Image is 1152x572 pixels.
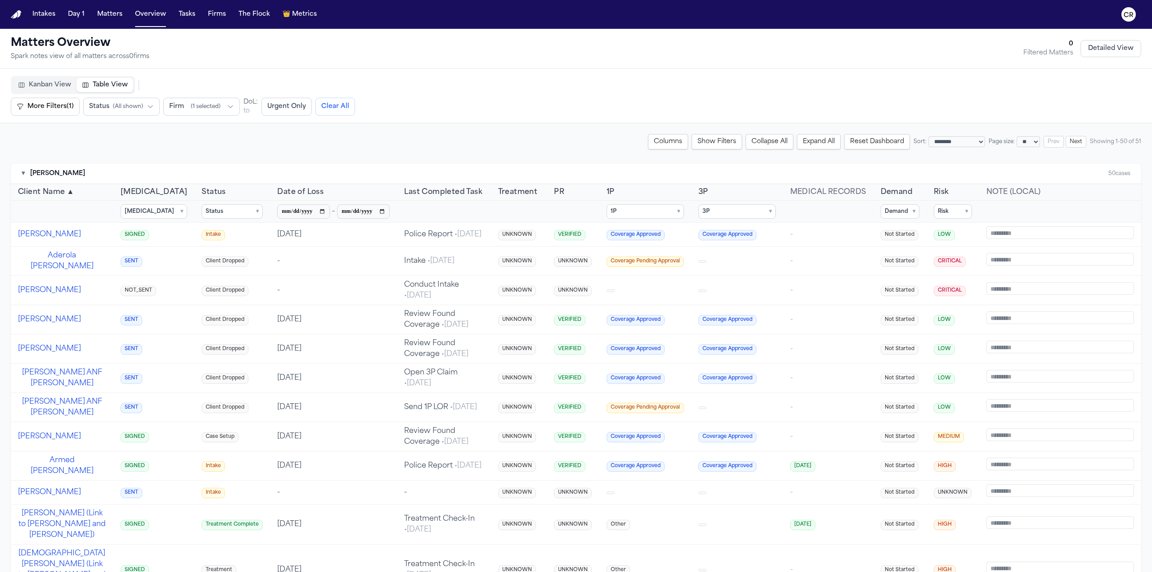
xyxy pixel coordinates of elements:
[1044,136,1064,148] button: Prev
[498,488,536,498] span: UNKNOWN
[554,374,585,384] span: VERIFIED
[913,208,915,215] span: ▾
[790,231,793,238] span: -
[18,187,65,198] span: Client Name
[934,187,949,198] button: Risk
[279,6,320,23] a: crownMetrics
[453,462,481,469] span: • [DATE]
[121,403,142,413] span: SENT
[881,204,919,219] summary: Demand ▾
[989,138,1015,145] span: Page size:
[607,204,684,219] summary: 1P ▾
[270,451,397,481] td: [DATE]
[881,344,918,355] span: Not Started
[797,134,841,149] button: Expand All
[94,6,126,23] button: Matters
[11,98,80,116] button: More Filters(1)
[202,374,248,384] span: Client Dropped
[235,6,274,23] button: The Flock
[1017,136,1040,147] select: Page size
[1090,138,1141,145] span: Showing 1-50 of 51
[934,230,955,240] span: LOW
[698,187,708,198] button: 3P
[790,316,793,323] span: -
[881,461,918,472] span: Not Started
[202,204,263,219] summary: Status ▾
[881,187,913,198] span: Demand
[404,462,481,469] span: Police Report
[1023,49,1073,58] div: Filtered Matters
[202,488,225,498] span: Intake
[607,187,615,198] button: 1P
[270,393,397,422] td: [DATE]
[404,526,431,533] span: • [DATE]
[191,103,220,110] span: ( 1 selected )
[692,134,742,149] button: Show Filters
[202,344,248,355] span: Client Dropped
[1066,136,1086,148] button: Next
[404,187,482,198] button: Last Completed Task
[881,230,918,240] span: Not Started
[18,314,81,325] button: [PERSON_NAME]
[554,403,585,413] span: VERIFIED
[934,286,966,296] span: CRITICAL
[18,431,81,442] button: [PERSON_NAME]
[64,6,88,23] a: Day 1
[934,344,955,355] span: LOW
[11,10,22,19] img: Finch Logo
[18,367,106,389] button: [PERSON_NAME] ANF [PERSON_NAME]
[790,257,793,265] span: -
[934,520,956,530] span: HIGH
[934,315,955,325] span: LOW
[404,369,458,387] span: Open 3P Claim
[243,107,250,116] span: to
[607,344,665,355] span: Coverage Approved
[11,52,149,61] p: Spark notes view of all matters across 0 firm s
[698,432,756,442] span: Coverage Approved
[202,315,248,325] span: Client Dropped
[18,229,81,240] button: [PERSON_NAME]
[790,520,815,530] span: [DATE]
[790,404,793,411] span: -
[554,344,585,355] span: VERIFIED
[498,230,536,240] span: UNKNOWN
[498,520,536,530] span: UNKNOWN
[404,428,468,446] span: Review Found Coverage
[498,315,536,325] span: UNKNOWN
[881,286,918,296] span: Not Started
[256,208,259,215] span: ▾
[440,351,468,358] span: • [DATE]
[498,187,538,198] button: Treatment
[498,403,536,413] span: UNKNOWN
[881,257,918,267] span: Not Started
[131,6,170,23] a: Overview
[554,432,585,442] span: VERIFIED
[121,187,188,198] button: [MEDICAL_DATA]
[22,169,25,178] button: Toggle firm section
[790,345,793,352] span: -
[202,432,238,442] span: Case Setup
[121,344,142,355] span: SENT
[29,6,59,23] a: Intakes
[18,285,81,296] button: [PERSON_NAME]
[202,461,225,472] span: Intake
[746,134,793,149] button: Collapse All
[121,432,149,442] span: SIGNED
[18,508,106,540] button: [PERSON_NAME] (Link to [PERSON_NAME] and [PERSON_NAME])
[29,81,71,90] span: Kanban View
[440,321,468,329] span: • [DATE]
[315,98,355,116] button: Clear All
[11,36,149,50] h1: Matters Overview
[607,374,665,384] span: Coverage Approved
[18,396,106,418] button: [PERSON_NAME] ANF [PERSON_NAME]
[270,334,397,364] td: [DATE]
[934,403,955,413] span: LOW
[204,6,229,23] button: Firms
[648,134,688,149] button: Columns
[270,422,397,451] td: [DATE]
